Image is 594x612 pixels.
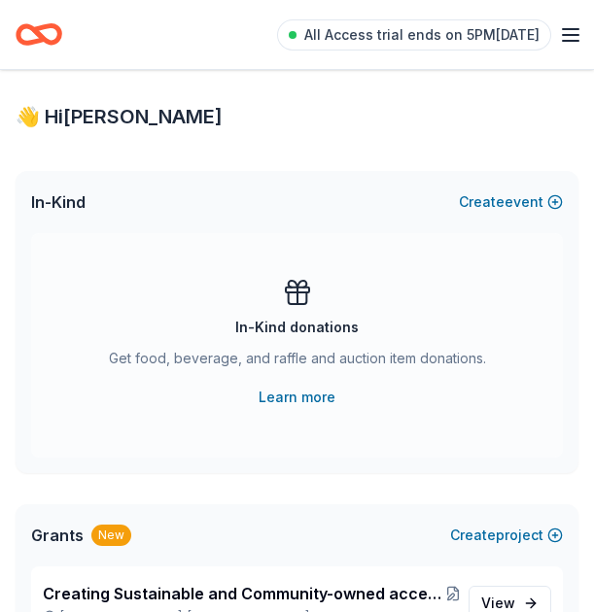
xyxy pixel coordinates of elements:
div: In-Kind donations [235,316,359,339]
span: All Access trial ends on 5PM[DATE] [304,23,540,47]
a: All Access trial ends on 5PM[DATE] [277,19,551,51]
a: Home [16,12,62,57]
span: Creating Sustainable and Community-owned access to Healthcare Equipments in remote regions in [GE... [43,582,445,605]
button: Createevent [459,190,563,214]
span: Grants [31,524,84,547]
div: Get food, beverage, and raffle and auction item donations. [109,347,486,378]
a: Learn more [259,386,335,409]
button: Createproject [450,524,563,547]
div: 👋 Hi [PERSON_NAME] [16,101,578,132]
div: New [91,525,131,546]
span: In-Kind [31,190,86,214]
